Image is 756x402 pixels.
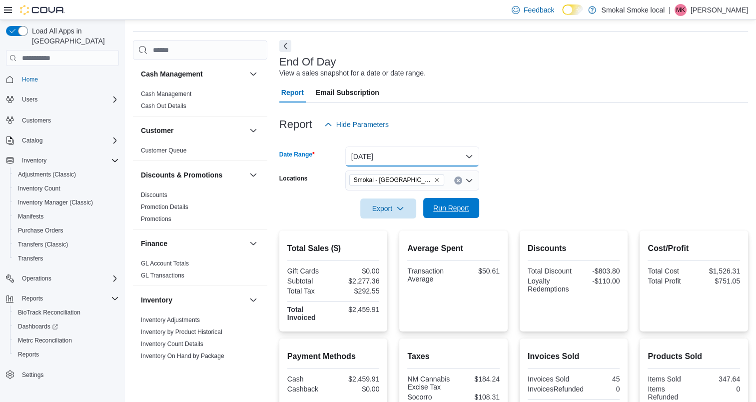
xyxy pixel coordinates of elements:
[2,291,123,305] button: Reports
[18,134,46,146] button: Catalog
[456,375,500,383] div: $184.24
[14,168,119,180] span: Adjustments (Classic)
[407,267,451,283] div: Transaction Average
[20,5,65,15] img: Cova
[287,277,331,285] div: Subtotal
[648,277,692,285] div: Total Profit
[18,308,80,316] span: BioTrack Reconciliation
[141,215,171,222] a: Promotions
[2,112,123,127] button: Customers
[141,203,188,210] a: Promotion Details
[576,277,620,285] div: -$110.00
[141,259,189,267] span: GL Account Totals
[14,334,76,346] a: Metrc Reconciliation
[14,320,62,332] a: Dashboards
[349,174,444,185] span: Smokal - Socorro
[676,4,685,16] span: MK
[141,328,222,335] a: Inventory by Product Historical
[141,170,245,180] button: Discounts & Promotions
[141,328,222,336] span: Inventory by Product Historical
[18,170,76,178] span: Adjustments (Classic)
[287,350,380,362] h2: Payment Methods
[345,146,479,166] button: [DATE]
[18,336,72,344] span: Metrc Reconciliation
[456,267,500,275] div: $50.61
[14,320,119,332] span: Dashboards
[528,267,572,275] div: Total Discount
[669,4,671,16] p: |
[10,195,123,209] button: Inventory Manager (Classic)
[18,73,42,85] a: Home
[141,203,188,211] span: Promotion Details
[648,242,740,254] h2: Cost/Profit
[141,191,167,199] span: Discounts
[18,226,63,234] span: Purchase Orders
[279,56,336,68] h3: End Of Day
[10,251,123,265] button: Transfers
[141,295,245,305] button: Inventory
[247,294,259,306] button: Inventory
[133,88,267,116] div: Cash Management
[279,68,426,78] div: View a sales snapshot for a date or date range.
[18,184,60,192] span: Inventory Count
[281,82,304,102] span: Report
[141,102,186,109] a: Cash Out Details
[10,333,123,347] button: Metrc Reconciliation
[141,316,200,323] a: Inventory Adjustments
[141,215,171,223] span: Promotions
[287,375,331,383] div: Cash
[141,191,167,198] a: Discounts
[14,238,119,250] span: Transfers (Classic)
[141,295,172,305] h3: Inventory
[407,350,500,362] h2: Taxes
[18,93,119,105] span: Users
[336,119,389,129] span: Hide Parameters
[18,134,119,146] span: Catalog
[141,125,245,135] button: Customer
[141,340,203,347] a: Inventory Count Details
[691,4,748,16] p: [PERSON_NAME]
[14,252,47,264] a: Transfers
[2,92,123,106] button: Users
[528,242,620,254] h2: Discounts
[133,144,267,160] div: Customer
[10,167,123,181] button: Adjustments (Classic)
[14,210,47,222] a: Manifests
[2,367,123,382] button: Settings
[279,174,308,182] label: Locations
[648,375,692,383] div: Items Sold
[366,198,410,218] span: Export
[14,348,43,360] a: Reports
[696,277,740,285] div: $751.05
[696,385,740,393] div: 0
[141,147,186,154] a: Customer Queue
[2,72,123,86] button: Home
[335,277,379,285] div: $2,277.36
[141,340,203,348] span: Inventory Count Details
[141,271,184,279] span: GL Transactions
[335,385,379,393] div: $0.00
[18,368,119,381] span: Settings
[141,146,186,154] span: Customer Queue
[456,393,500,401] div: $108.31
[465,176,473,184] button: Open list of options
[287,242,380,254] h2: Total Sales ($)
[320,114,393,134] button: Hide Parameters
[141,90,191,98] span: Cash Management
[407,242,500,254] h2: Average Spent
[141,272,184,279] a: GL Transactions
[22,95,37,103] span: Users
[335,287,379,295] div: $292.55
[247,237,259,249] button: Finance
[141,352,224,359] a: Inventory On Hand by Package
[10,305,123,319] button: BioTrack Reconciliation
[10,347,123,361] button: Reports
[335,305,379,313] div: $2,459.91
[528,350,620,362] h2: Invoices Sold
[18,198,93,206] span: Inventory Manager (Classic)
[279,150,315,158] label: Date Range
[335,267,379,275] div: $0.00
[528,277,572,293] div: Loyalty Redemptions
[22,274,51,282] span: Operations
[524,5,554,15] span: Feedback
